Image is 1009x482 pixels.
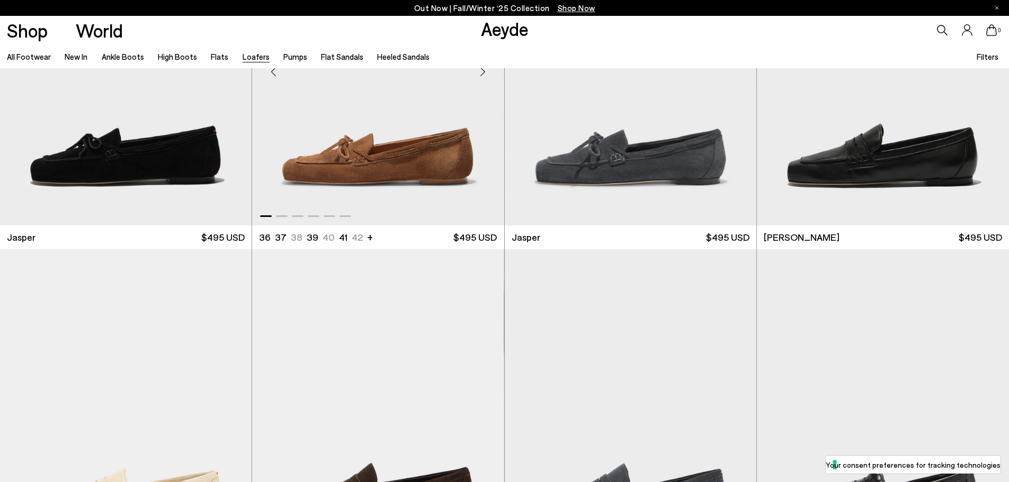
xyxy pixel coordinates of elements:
li: + [367,230,373,244]
a: All Footwear [7,52,51,61]
span: Navigate to /collections/new-in [558,3,595,13]
a: Ankle Boots [102,52,144,61]
a: High Boots [158,52,197,61]
span: Jasper [7,231,35,244]
a: Flat Sandals [321,52,363,61]
a: 0 [986,24,997,36]
li: 36 [259,231,271,244]
label: Your consent preferences for tracking technologies [826,459,1001,470]
div: Next slide [467,56,499,88]
a: Aeyde [481,17,529,40]
span: $495 USD [201,231,245,244]
a: 36 37 38 39 40 41 42 + $495 USD [252,225,504,249]
button: Your consent preferences for tracking technologies [826,456,1001,474]
span: $495 USD [959,231,1002,244]
span: Filters [977,52,998,61]
span: $495 USD [453,231,497,244]
a: Loafers [243,52,270,61]
a: World [76,21,123,40]
a: Pumps [283,52,307,61]
span: Jasper [512,231,540,244]
li: 39 [307,231,318,244]
li: 37 [275,231,287,244]
a: Heeled Sandals [377,52,430,61]
span: $495 USD [706,231,749,244]
a: [PERSON_NAME] $495 USD [757,225,1009,249]
ul: variant [259,231,360,244]
div: Previous slide [257,56,289,88]
a: New In [65,52,87,61]
a: Shop [7,21,48,40]
span: 0 [997,28,1002,33]
span: [PERSON_NAME] [764,231,840,244]
a: Jasper $495 USD [505,225,756,249]
p: Out Now | Fall/Winter ‘25 Collection [414,2,595,15]
a: Flats [211,52,228,61]
li: 41 [339,231,347,244]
